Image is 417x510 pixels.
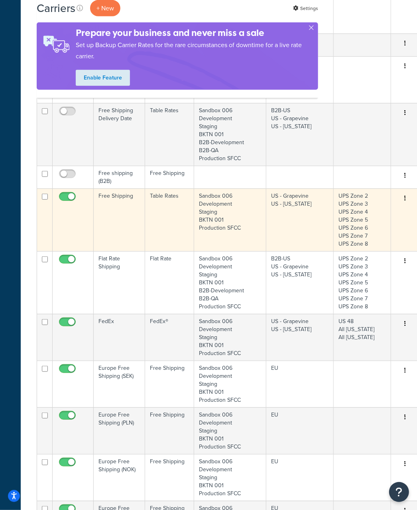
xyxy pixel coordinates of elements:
[389,482,409,502] button: Open Resource Center
[266,454,334,501] td: EU
[266,103,334,166] td: B2B-US US - Grapevine US - [US_STATE]
[145,407,194,454] td: Free Shipping
[293,3,318,14] a: Settings
[37,27,76,61] img: ad-rules-rateshop-fe6ec290ccb7230408bd80ed9643f0289d75e0ffd9eb532fc0e269fcd187b520.png
[334,314,391,361] td: US 48 All [US_STATE] All [US_STATE]
[145,189,194,251] td: Table Rates
[194,189,266,251] td: Sandbox 006 Development Staging BKTN 001 Production SFCC
[266,361,334,407] td: EU
[194,454,266,501] td: Sandbox 006 Development Staging BKTN 001 Production SFCC
[266,407,334,454] td: EU
[145,314,194,361] td: FedEx®
[37,0,75,16] h1: Carriers
[334,189,391,251] td: UPS Zone 2 UPS Zone 3 UPS Zone 4 UPS Zone 5 UPS Zone 6 UPS Zone 7 UPS Zone 8
[194,407,266,454] td: Sandbox 006 Development Staging BKTN 001 Production SFCC
[76,70,130,86] a: Enable Feature
[94,189,145,251] td: Free Shipping
[145,454,194,501] td: Free Shipping
[266,251,334,314] td: B2B-US US - Grapevine US - [US_STATE]
[194,361,266,407] td: Sandbox 006 Development Staging BKTN 001 Production SFCC
[266,314,334,361] td: US - Grapevine US - [US_STATE]
[266,189,334,251] td: US - Grapevine US - [US_STATE]
[94,314,145,361] td: FedEx
[94,454,145,501] td: Europe Free Shipping (NOK)
[145,166,194,189] td: Free Shipping
[94,407,145,454] td: Europe Free Shipping (PLN)
[76,40,318,62] p: Set up Backup Carrier Rates for the rare circumstances of downtime for a live rate carrier.
[94,251,145,314] td: Flat Rate Shipping
[94,103,145,166] td: Free Shipping Delivery Date
[194,251,266,314] td: Sandbox 006 Development Staging BKTN 001 B2B-Development B2B-QA Production SFCC
[145,103,194,166] td: Table Rates
[194,103,266,166] td: Sandbox 006 Development Staging BKTN 001 B2B-Development B2B-QA Production SFCC
[194,314,266,361] td: Sandbox 006 Development Staging BKTN 001 Production SFCC
[76,26,318,40] h4: Prepare your business and never miss a sale
[334,251,391,314] td: UPS Zone 2 UPS Zone 3 UPS Zone 4 UPS Zone 5 UPS Zone 6 UPS Zone 7 UPS Zone 8
[94,361,145,407] td: Europe Free Shipping (SEK)
[145,251,194,314] td: Flat Rate
[145,361,194,407] td: Free Shipping
[94,166,145,189] td: Free shipping (B2B)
